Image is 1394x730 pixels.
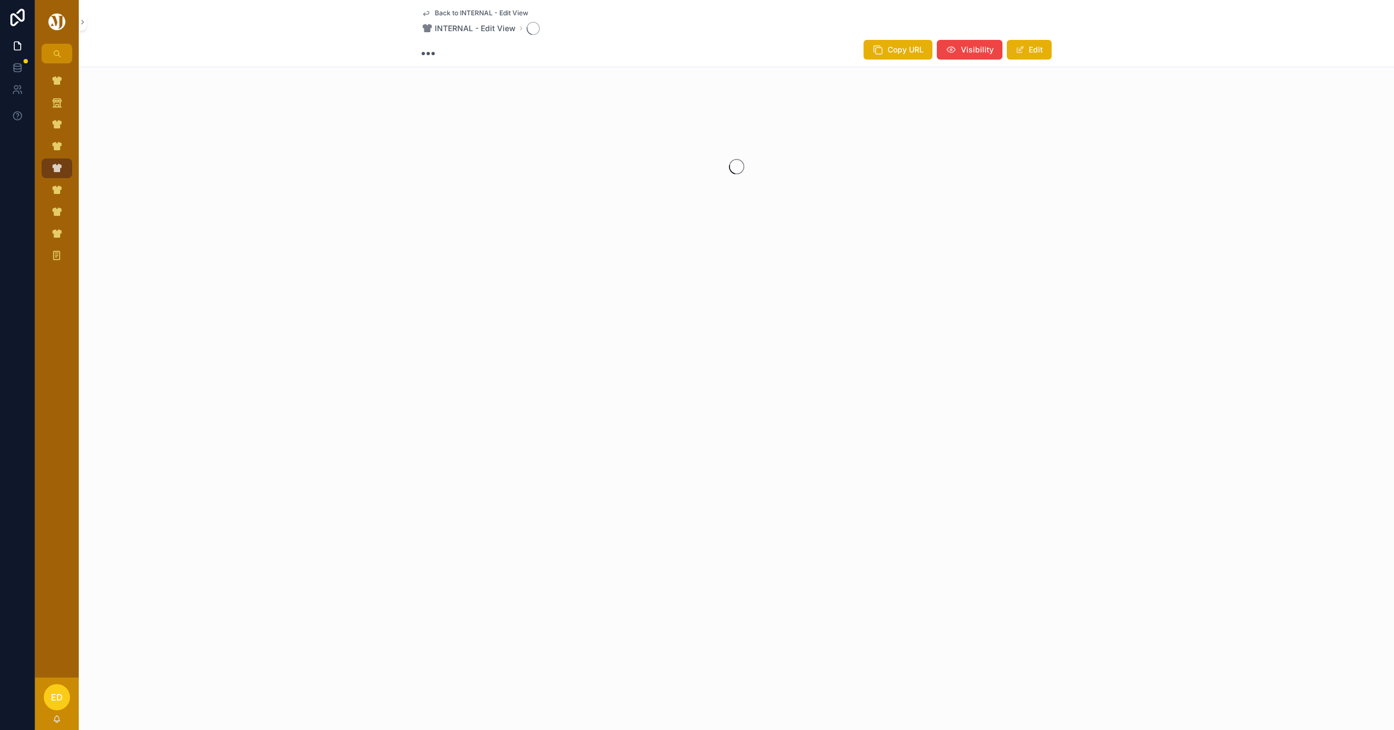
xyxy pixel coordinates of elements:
button: Copy URL [864,40,932,60]
a: INTERNAL - Edit View [422,23,516,34]
span: Visibility [961,44,994,55]
div: scrollable content [35,63,79,280]
img: App logo [46,13,67,31]
span: INTERNAL - Edit View [435,23,516,34]
span: ED [51,691,63,704]
span: Copy URL [888,44,924,55]
span: Back to INTERNAL - Edit View [435,9,528,17]
a: Back to INTERNAL - Edit View [422,9,528,17]
button: Visibility [937,40,1002,60]
button: Edit [1007,40,1052,60]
